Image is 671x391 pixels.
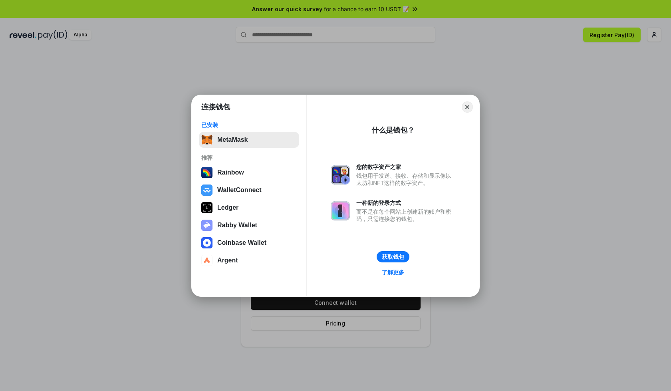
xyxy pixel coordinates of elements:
[199,235,299,251] button: Coinbase Wallet
[217,204,238,211] div: Ledger
[201,220,212,231] img: svg+xml,%3Csvg%20xmlns%3D%22http%3A%2F%2Fwww.w3.org%2F2000%2Fsvg%22%20fill%3D%22none%22%20viewBox...
[217,187,262,194] div: WalletConnect
[217,169,244,176] div: Rainbow
[217,136,248,143] div: MetaMask
[377,251,409,262] button: 获取钱包
[462,101,473,113] button: Close
[201,167,212,178] img: svg+xml,%3Csvg%20width%3D%22120%22%20height%3D%22120%22%20viewBox%3D%220%200%20120%20120%22%20fil...
[199,252,299,268] button: Argent
[199,217,299,233] button: Rabby Wallet
[199,132,299,148] button: MetaMask
[201,134,212,145] img: svg+xml,%3Csvg%20fill%3D%22none%22%20height%3D%2233%22%20viewBox%3D%220%200%2035%2033%22%20width%...
[331,165,350,185] img: svg+xml,%3Csvg%20xmlns%3D%22http%3A%2F%2Fwww.w3.org%2F2000%2Fsvg%22%20fill%3D%22none%22%20viewBox...
[382,253,404,260] div: 获取钱包
[201,202,212,213] img: svg+xml,%3Csvg%20xmlns%3D%22http%3A%2F%2Fwww.w3.org%2F2000%2Fsvg%22%20width%3D%2228%22%20height%3...
[201,154,297,161] div: 推荐
[356,163,455,171] div: 您的数字资产之家
[356,208,455,222] div: 而不是在每个网站上创建新的账户和密码，只需连接您的钱包。
[217,257,238,264] div: Argent
[217,222,257,229] div: Rabby Wallet
[201,121,297,129] div: 已安装
[201,255,212,266] img: svg+xml,%3Csvg%20width%3D%2228%22%20height%3D%2228%22%20viewBox%3D%220%200%2028%2028%22%20fill%3D...
[201,185,212,196] img: svg+xml,%3Csvg%20width%3D%2228%22%20height%3D%2228%22%20viewBox%3D%220%200%2028%2028%22%20fill%3D...
[356,199,455,206] div: 一种新的登录方式
[356,172,455,187] div: 钱包用于发送、接收、存储和显示像以太坊和NFT这样的数字资产。
[217,239,266,246] div: Coinbase Wallet
[199,165,299,181] button: Rainbow
[199,182,299,198] button: WalletConnect
[371,125,415,135] div: 什么是钱包？
[199,200,299,216] button: Ledger
[382,269,404,276] div: 了解更多
[331,201,350,220] img: svg+xml,%3Csvg%20xmlns%3D%22http%3A%2F%2Fwww.w3.org%2F2000%2Fsvg%22%20fill%3D%22none%22%20viewBox...
[201,102,230,112] h1: 连接钱包
[201,237,212,248] img: svg+xml,%3Csvg%20width%3D%2228%22%20height%3D%2228%22%20viewBox%3D%220%200%2028%2028%22%20fill%3D...
[377,267,409,278] a: 了解更多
